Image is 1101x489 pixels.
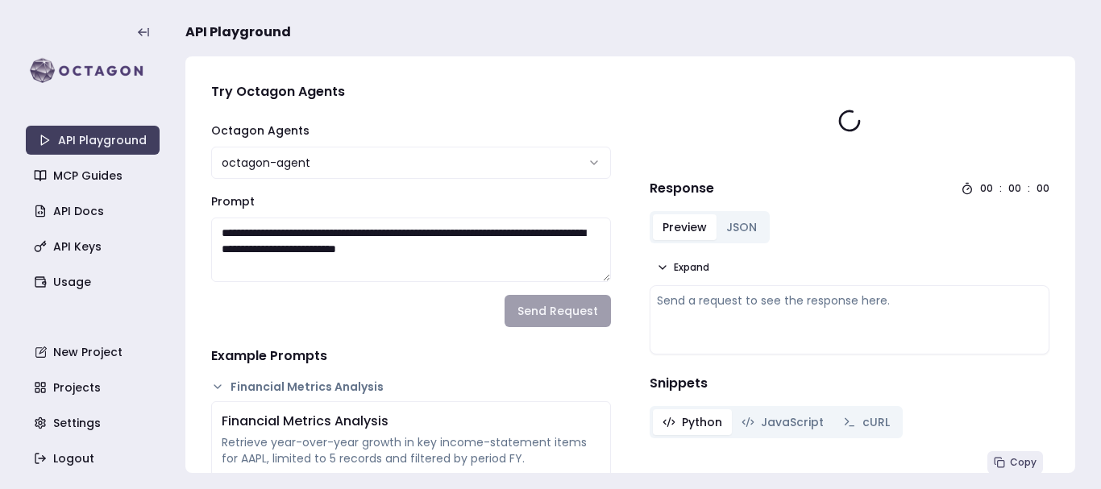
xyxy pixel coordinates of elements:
[980,182,993,195] div: 00
[211,193,255,209] label: Prompt
[999,182,1002,195] div: :
[27,267,161,296] a: Usage
[185,23,291,42] span: API Playground
[650,256,716,279] button: Expand
[26,55,160,87] img: logo-rect-yK7x_WSZ.svg
[653,214,717,240] button: Preview
[211,379,611,395] button: Financial Metrics Analysis
[211,82,611,102] h4: Try Octagon Agents
[27,232,161,261] a: API Keys
[1028,182,1030,195] div: :
[222,412,600,431] div: Financial Metrics Analysis
[682,414,722,430] span: Python
[27,197,161,226] a: API Docs
[27,161,161,190] a: MCP Guides
[862,414,890,430] span: cURL
[1037,182,1049,195] div: 00
[717,214,767,240] button: JSON
[26,126,160,155] a: API Playground
[650,374,1049,393] h4: Snippets
[27,408,161,437] a: Settings
[27,338,161,367] a: New Project
[1010,456,1037,469] span: Copy
[657,292,1042,309] div: Send a request to see the response here.
[761,414,824,430] span: JavaScript
[674,261,709,274] span: Expand
[1008,182,1021,195] div: 00
[211,346,611,366] h4: Example Prompts
[27,373,161,402] a: Projects
[987,451,1043,474] button: Copy
[27,444,161,473] a: Logout
[650,179,714,198] h4: Response
[222,434,600,466] div: Retrieve year-over-year growth in key income-statement items for AAPL, limited to 5 records and f...
[211,122,310,139] label: Octagon Agents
